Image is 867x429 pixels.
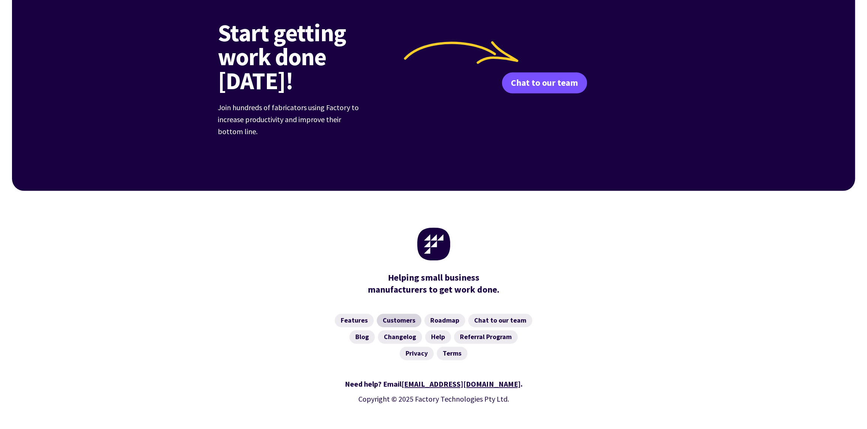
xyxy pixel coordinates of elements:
[502,72,587,93] a: Chat to our team
[335,314,374,327] a: Features
[218,102,364,138] p: Join hundreds of fabricators using Factory to increase productivity and improve their bottom line.
[377,314,421,327] a: Customers
[742,348,867,429] iframe: Chat Widget
[425,330,451,344] a: Help
[218,314,650,360] nav: Footer Navigation
[218,393,650,405] p: Copyright © 2025 Factory Technologies Pty Ltd.
[400,347,434,360] a: Privacy
[424,314,465,327] a: Roadmap
[468,314,532,327] a: Chat to our team
[454,330,518,344] a: Referral Program
[218,378,650,390] div: Need help? Email .
[349,330,375,344] a: Blog
[388,272,479,284] mark: Helping small business
[218,21,402,93] h2: Start getting work done [DATE]!
[437,347,467,360] a: Terms
[401,379,521,389] a: [EMAIL_ADDRESS][DOMAIN_NAME]
[364,272,503,296] div: manufacturers to get work done.
[378,330,422,344] a: Changelog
